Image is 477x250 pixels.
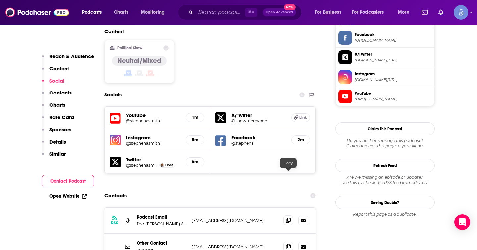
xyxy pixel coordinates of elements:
h5: 1m [191,115,199,120]
p: Other Contact [137,240,186,246]
h5: 2m [297,137,304,143]
button: Details [42,139,66,151]
span: Facebook [355,32,432,38]
a: Open Website [49,193,87,199]
h2: Contacts [104,189,127,202]
h5: 6m [191,159,199,165]
h2: Socials [104,89,122,101]
div: Open Intercom Messenger [454,214,470,230]
p: Contacts [49,90,72,96]
span: For Podcasters [352,8,384,17]
span: Link [299,115,307,120]
a: Facebook[URL][DOMAIN_NAME] [338,31,432,45]
p: Similar [49,151,66,157]
button: Contacts [42,90,72,102]
a: X/Twitter[DOMAIN_NAME][URL] [338,50,432,64]
div: Search podcasts, credits, & more... [184,5,308,20]
h5: Instagram [126,134,181,141]
button: Rate Card [42,114,74,126]
a: Charts [110,7,132,18]
p: Social [49,78,64,84]
a: Show notifications dropdown [436,7,446,18]
p: The [PERSON_NAME] Show Podcast Email [137,221,186,227]
button: Content [42,65,69,78]
span: New [284,4,296,10]
p: [EMAIL_ADDRESS][DOMAIN_NAME] [192,244,278,250]
span: Charts [114,8,128,17]
span: https://www.facebook.com/stephena [355,38,432,43]
img: iconImage [110,135,121,145]
button: Contact Podcast [42,175,94,187]
button: Open AdvancedNew [263,8,296,16]
button: open menu [310,7,349,18]
span: Logged in as Spiral5-G1 [454,5,468,20]
span: YouTube [355,91,432,96]
input: Search podcasts, credits, & more... [196,7,245,18]
p: Reach & Audience [49,53,94,59]
span: More [398,8,409,17]
button: open menu [136,7,173,18]
span: Monitoring [141,8,165,17]
h5: Facebook [231,134,286,141]
button: Social [42,78,64,90]
span: Instagram [355,71,432,77]
button: open menu [78,7,110,18]
h5: X/Twitter [231,112,286,118]
span: twitter.com/knowmercypod [355,58,432,63]
p: Sponsors [49,126,71,133]
button: Show profile menu [454,5,468,20]
span: instagram.com/stephenasmith [355,77,432,82]
a: @stephenasmith [126,118,181,123]
img: Stephen A. Smith [160,163,164,167]
p: Rate Card [49,114,74,120]
button: Similar [42,151,66,163]
button: Charts [42,102,65,114]
a: @stephenasmith [126,141,181,146]
span: https://www.youtube.com/@stephenasmith [355,97,432,102]
img: User Profile [454,5,468,20]
h4: Neutral/Mixed [117,57,161,65]
h3: RSS [111,220,118,226]
h5: Youtube [126,112,181,118]
p: Details [49,139,66,145]
span: Do you host or manage this podcast? [335,138,435,143]
button: open menu [348,7,394,18]
p: [EMAIL_ADDRESS][DOMAIN_NAME] [192,218,278,223]
a: @stephena [231,141,286,146]
a: Show notifications dropdown [419,7,430,18]
a: @knowmercypod [231,118,286,123]
button: Sponsors [42,126,71,139]
button: open menu [394,7,418,18]
button: Claim This Podcast [335,122,435,135]
h2: Content [104,28,310,34]
div: Are we missing an episode or update? Use this to check the RSS feed immediately. [335,175,435,185]
button: Reach & Audience [42,53,94,65]
a: YouTube[URL][DOMAIN_NAME] [338,90,432,103]
h5: 5m [191,137,199,143]
span: X/Twitter [355,51,432,57]
span: For Business [315,8,341,17]
span: Host [165,163,173,167]
span: Open Advanced [266,11,293,14]
p: Charts [49,102,65,108]
div: Claim and edit this page to your liking. [335,138,435,149]
button: Refresh Feed [335,159,435,172]
h5: Twitter [126,156,181,163]
div: Copy [280,158,297,168]
span: Podcasts [82,8,102,17]
a: @stephenasmith [126,163,158,168]
img: Podchaser - Follow, Share and Rate Podcasts [5,6,69,19]
div: Report this page as a duplicate. [335,212,435,217]
p: Content [49,65,69,72]
span: ⌘ K [245,8,257,17]
p: Podcast Email [137,214,186,220]
a: Seeing Double? [335,196,435,209]
a: Link [291,113,310,122]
